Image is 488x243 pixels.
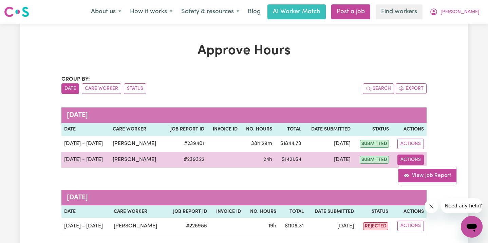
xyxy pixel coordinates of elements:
button: About us [87,5,126,19]
span: 38 hours 29 minutes [251,141,272,146]
img: Careseekers logo [4,6,29,18]
a: AI Worker Match [267,4,326,19]
td: [PERSON_NAME] [110,152,164,168]
td: # 239401 [164,136,207,152]
td: [DATE] [304,152,353,168]
button: Export [396,83,427,94]
td: [PERSON_NAME] [110,136,164,152]
a: Find workers [376,4,423,19]
td: $ 1844.73 [275,136,304,152]
span: 24 hours [263,157,272,162]
th: Date Submitted [304,123,353,136]
button: sort invoices by date [61,83,79,94]
td: [DATE] [306,218,357,234]
button: Actions [397,155,424,165]
th: Total [275,123,304,136]
th: Status [353,123,391,136]
button: sort invoices by paid status [124,83,146,94]
a: Blog [244,4,265,19]
th: Date Submitted [306,205,357,218]
th: Invoice ID [210,205,244,218]
td: [DATE] - [DATE] [61,152,110,168]
button: Safety & resources [177,5,244,19]
th: Actions [392,123,427,136]
span: submitted [360,140,389,148]
th: No. Hours [240,123,275,136]
span: 19 hours [268,223,276,229]
th: Date [61,123,110,136]
th: Invoice ID [207,123,240,136]
td: $ 1109.31 [279,218,306,234]
span: rejected [363,222,388,230]
caption: [DATE] [61,190,427,205]
a: Post a job [331,4,370,19]
a: Careseekers logo [4,4,29,20]
th: Date [61,205,111,218]
h1: Approve Hours [61,43,427,59]
td: [PERSON_NAME] [111,218,166,234]
span: [PERSON_NAME] [440,8,480,16]
button: sort invoices by care worker [82,83,121,94]
th: No. Hours [244,205,279,218]
iframe: Message from company [441,198,483,213]
td: $ 1421.64 [275,152,304,168]
button: Search [363,83,394,94]
div: Actions [398,166,457,185]
td: [DATE] - [DATE] [61,136,110,152]
button: My Account [425,5,484,19]
button: Actions [397,221,424,231]
th: Job Report ID [166,205,210,218]
a: View job report 239322 [398,169,456,182]
th: Total [279,205,306,218]
button: Actions [397,139,424,149]
caption: [DATE] [61,107,427,123]
td: # 228986 [166,218,210,234]
td: [DATE] [304,136,353,152]
span: submitted [360,156,389,164]
iframe: Close message [425,200,438,213]
th: Actions [391,205,427,218]
th: Care worker [110,123,164,136]
button: How it works [126,5,177,19]
td: # 239322 [164,152,207,168]
iframe: Button to launch messaging window [461,216,483,238]
th: Care worker [111,205,166,218]
td: [DATE] - [DATE] [61,218,111,234]
th: Status [357,205,391,218]
th: Job Report ID [164,123,207,136]
span: Group by: [61,77,90,82]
